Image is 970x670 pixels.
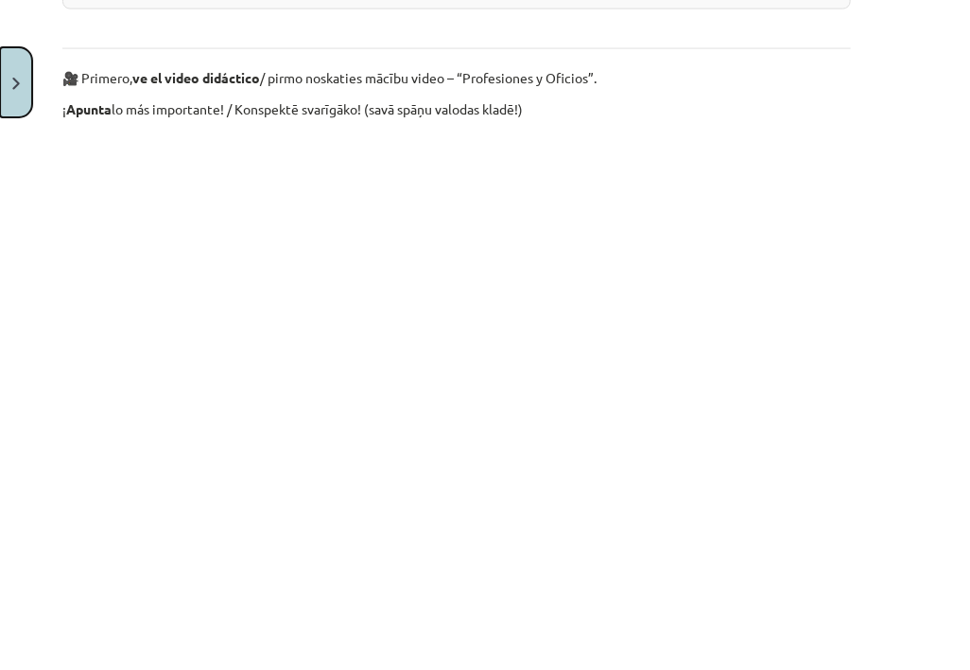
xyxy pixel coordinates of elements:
[62,68,851,88] p: 🎥 Primero, / pirmo noskaties mācību video – “Profesiones y Oficios”.
[62,99,851,119] p: ¡ lo más importante! / Konspektē svarīgāko! (savā spāņu valodas kladē!)
[132,69,260,86] b: ve el video didáctico
[66,100,112,117] b: Apunta
[62,131,851,625] iframe: Tema 1. Profesiones y Oficios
